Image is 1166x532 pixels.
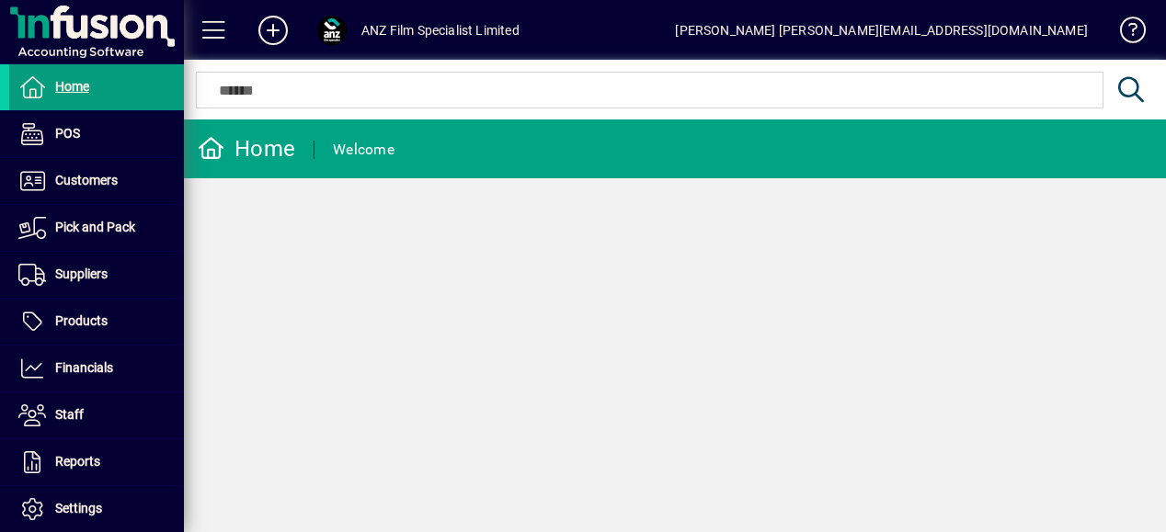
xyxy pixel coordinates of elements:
[55,173,118,187] span: Customers
[9,205,184,251] a: Pick and Pack
[55,313,108,328] span: Products
[55,126,80,141] span: POS
[9,345,184,391] a: Financials
[198,134,295,164] div: Home
[55,454,100,469] span: Reports
[361,16,520,45] div: ANZ Film Specialist Limited
[55,266,108,281] span: Suppliers
[55,407,84,422] span: Staff
[55,360,113,375] span: Financials
[9,439,184,485] a: Reports
[675,16,1088,45] div: [PERSON_NAME] [PERSON_NAME][EMAIL_ADDRESS][DOMAIN_NAME]
[9,486,184,532] a: Settings
[1106,4,1143,63] a: Knowledge Base
[9,299,184,345] a: Products
[55,501,102,515] span: Settings
[9,158,184,204] a: Customers
[9,392,184,438] a: Staff
[303,14,361,47] button: Profile
[55,220,135,234] span: Pick and Pack
[244,14,303,47] button: Add
[333,135,394,164] div: Welcome
[55,79,89,94] span: Home
[9,252,184,298] a: Suppliers
[9,111,184,157] a: POS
